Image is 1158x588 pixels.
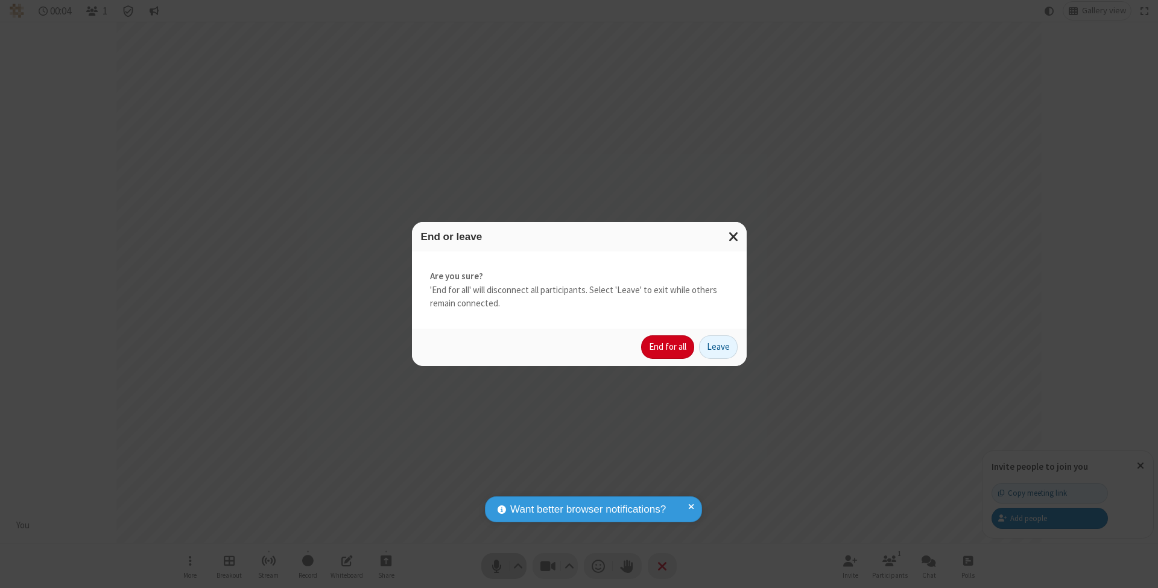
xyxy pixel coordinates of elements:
h3: End or leave [421,231,738,242]
strong: Are you sure? [430,270,729,283]
button: Close modal [721,222,747,251]
span: Want better browser notifications? [510,502,666,517]
button: Leave [699,335,738,359]
div: 'End for all' will disconnect all participants. Select 'Leave' to exit while others remain connec... [412,251,747,329]
button: End for all [641,335,694,359]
